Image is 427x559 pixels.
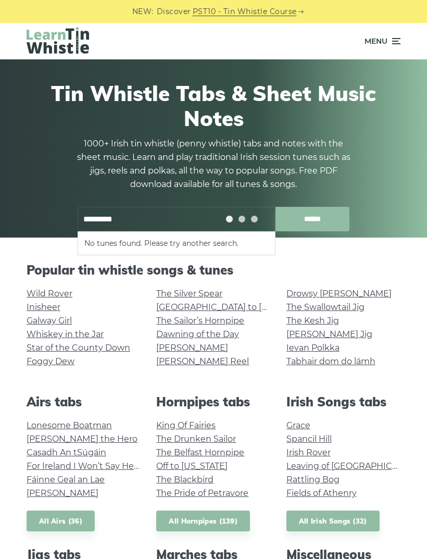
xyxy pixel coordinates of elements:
[286,302,365,312] a: The Swallowtail Jig
[73,137,354,191] p: 1000+ Irish tin whistle (penny whistle) tabs and notes with the sheet music. Learn and play tradi...
[286,461,421,471] a: Leaving of [GEOGRAPHIC_DATA]
[27,356,74,366] a: Foggy Dew
[156,394,270,409] h2: Hornpipes tabs
[156,356,249,366] a: [PERSON_NAME] Reel
[156,302,348,312] a: [GEOGRAPHIC_DATA] to [GEOGRAPHIC_DATA]
[156,329,239,339] a: Dawning of the Day
[156,511,250,532] a: All Hornpipes (139)
[27,511,95,532] a: All Airs (36)
[156,475,213,485] a: The Blackbird
[27,475,105,485] a: Fáinne Geal an Lae
[27,448,106,457] a: Casadh An tSúgáin
[286,356,375,366] a: Tabhair dom do lámh
[286,488,357,498] a: Fields of Athenry
[286,511,380,532] a: All Irish Songs (32)
[286,420,310,430] a: Grace
[27,329,104,339] a: Whiskey in the Jar
[27,289,72,299] a: Wild Rover
[156,316,244,326] a: The Sailor’s Hornpipe
[156,420,216,430] a: King Of Fairies
[286,289,392,299] a: Drowsy [PERSON_NAME]
[84,237,269,250] li: No tunes found. Please try another search.
[156,448,244,457] a: The Belfast Hornpipe
[27,263,400,278] h2: Popular tin whistle songs & tunes
[156,461,228,471] a: Off to [US_STATE]
[27,302,60,312] a: Inisheer
[286,329,372,339] a: [PERSON_NAME] Jig
[286,475,340,485] a: Rattling Bog
[27,434,137,444] a: [PERSON_NAME] the Hero
[156,488,248,498] a: The Pride of Petravore
[27,394,141,409] h2: Airs tabs
[27,488,98,498] a: [PERSON_NAME]
[286,316,339,326] a: The Kesh Jig
[27,81,400,131] h1: Tin Whistle Tabs & Sheet Music Notes
[156,289,222,299] a: The Silver Spear
[27,461,165,471] a: For Ireland I Won’t Say Her Name
[156,434,236,444] a: The Drunken Sailor
[365,28,387,54] span: Menu
[156,343,228,353] a: [PERSON_NAME]
[27,343,130,353] a: Star of the County Down
[286,343,340,353] a: Ievan Polkka
[286,434,332,444] a: Spancil Hill
[27,316,72,326] a: Galway Girl
[286,448,331,457] a: Irish Rover
[286,394,400,409] h2: Irish Songs tabs
[27,27,89,54] img: LearnTinWhistle.com
[27,420,112,430] a: Lonesome Boatman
